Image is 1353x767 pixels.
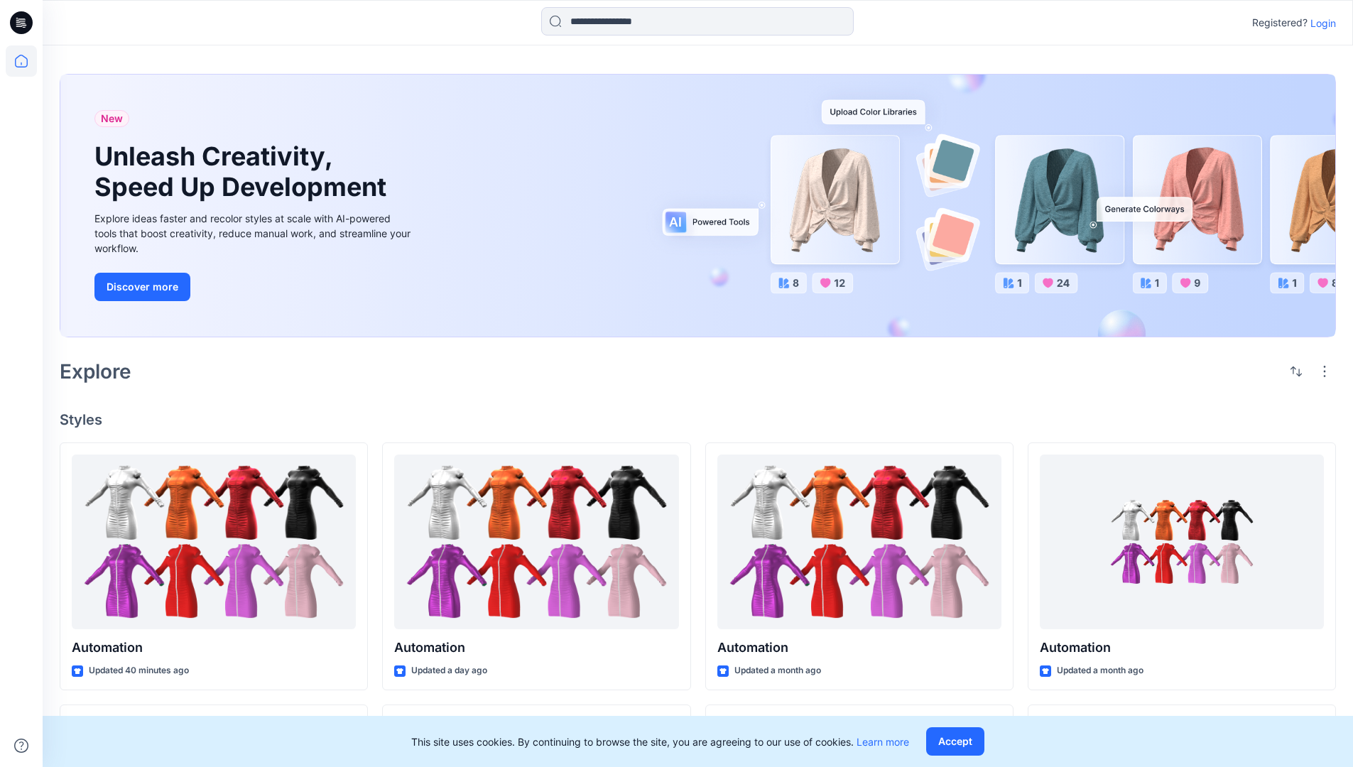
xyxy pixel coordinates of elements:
[1057,663,1143,678] p: Updated a month ago
[411,734,909,749] p: This site uses cookies. By continuing to browse the site, you are agreeing to our use of cookies.
[94,211,414,256] div: Explore ideas faster and recolor styles at scale with AI-powered tools that boost creativity, red...
[101,110,123,127] span: New
[1310,16,1336,31] p: Login
[60,360,131,383] h2: Explore
[1040,455,1324,630] a: Automation
[72,455,356,630] a: Automation
[926,727,984,756] button: Accept
[60,411,1336,428] h4: Styles
[857,736,909,748] a: Learn more
[94,141,393,202] h1: Unleash Creativity, Speed Up Development
[717,455,1001,630] a: Automation
[394,455,678,630] a: Automation
[94,273,190,301] button: Discover more
[717,638,1001,658] p: Automation
[1040,638,1324,658] p: Automation
[89,663,189,678] p: Updated 40 minutes ago
[411,663,487,678] p: Updated a day ago
[94,273,414,301] a: Discover more
[734,663,821,678] p: Updated a month ago
[72,638,356,658] p: Automation
[1252,14,1308,31] p: Registered?
[394,638,678,658] p: Automation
